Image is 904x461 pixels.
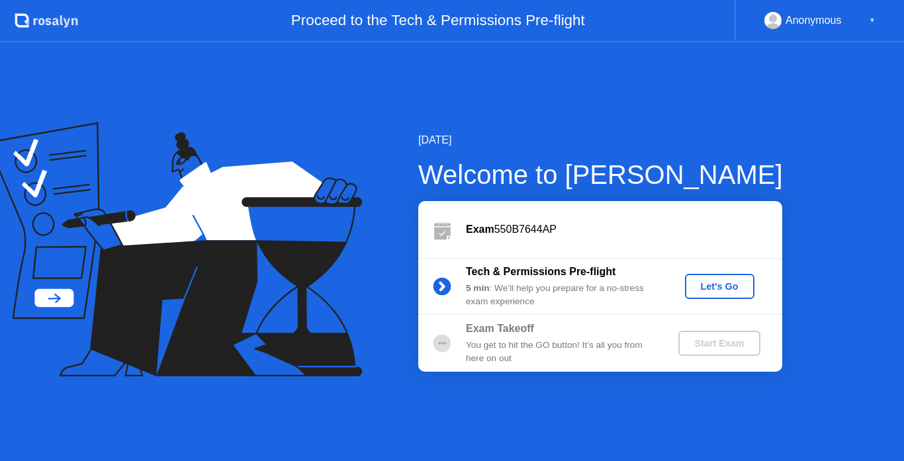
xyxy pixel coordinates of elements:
[786,12,842,29] div: Anonymous
[466,339,656,366] div: You get to hit the GO button! It’s all you from here on out
[466,266,615,277] b: Tech & Permissions Pre-flight
[690,281,749,292] div: Let's Go
[684,338,754,349] div: Start Exam
[466,282,656,309] div: : We’ll help you prepare for a no-stress exam experience
[466,283,490,293] b: 5 min
[466,323,534,334] b: Exam Takeoff
[685,274,754,299] button: Let's Go
[869,12,876,29] div: ▼
[418,155,783,194] div: Welcome to [PERSON_NAME]
[418,132,783,148] div: [DATE]
[678,331,760,356] button: Start Exam
[466,222,782,237] div: 550B7644AP
[466,224,494,235] b: Exam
